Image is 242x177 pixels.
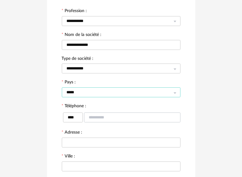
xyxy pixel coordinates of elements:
label: Téléphone : [62,104,87,109]
label: Type de société : [62,56,94,62]
label: Adresse : [62,130,83,136]
label: Pays : [62,80,76,86]
label: Nom de la société : [62,33,102,38]
label: Profession : [62,9,87,14]
label: Ville : [62,154,75,160]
